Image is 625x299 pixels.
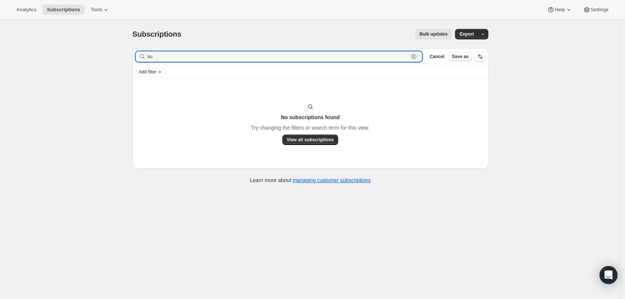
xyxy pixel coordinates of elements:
[136,67,166,76] button: Add filter
[419,31,447,37] span: Bulk updates
[251,124,369,132] p: Try changing the filters or search term for this view.
[459,31,474,37] span: Export
[148,51,409,62] input: Filter subscribers
[543,4,577,15] button: Help
[42,4,85,15] button: Subscriptions
[415,29,452,39] button: Bulk updates
[282,135,339,145] button: View all subscriptions
[430,54,444,60] span: Cancel
[475,51,485,62] button: Sort the results
[250,176,371,184] p: Learn more about
[86,4,114,15] button: Tools
[410,53,418,60] button: Clear
[427,52,447,61] button: Cancel
[600,266,618,284] div: Open Intercom Messenger
[579,4,613,15] button: Settings
[139,69,157,75] span: Add filter
[455,29,478,39] button: Export
[12,4,41,15] button: Analytics
[281,114,340,121] h3: No subscriptions found
[16,7,36,13] span: Analytics
[591,7,609,13] span: Settings
[452,54,469,60] span: Save as
[449,52,472,61] button: Save as
[91,7,102,13] span: Tools
[292,177,371,183] a: managing customer subscriptions
[133,30,182,38] span: Subscriptions
[287,137,334,143] span: View all subscriptions
[47,7,80,13] span: Subscriptions
[555,7,565,13] span: Help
